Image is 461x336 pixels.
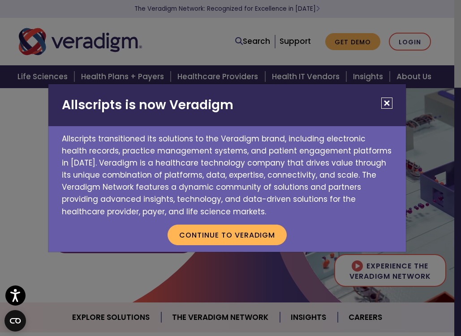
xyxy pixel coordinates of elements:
[48,126,406,218] p: Allscripts transitioned its solutions to the Veradigm brand, including electronic health records,...
[381,98,392,109] button: Close
[168,225,287,245] button: Continue to Veradigm
[48,84,406,126] h2: Allscripts is now Veradigm
[289,272,450,325] iframe: Drift Chat Widget
[4,310,26,332] button: Open CMP widget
